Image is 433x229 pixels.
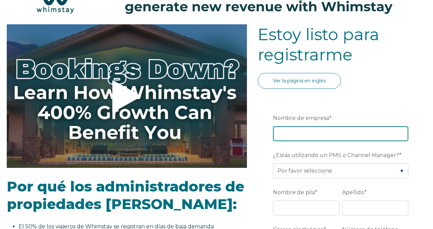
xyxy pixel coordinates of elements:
a: Ver la página en inglés [258,73,341,89]
font: Estoy listo para registrarme [258,25,379,65]
font: ¿Estás utilizando un PMS o Channel Manager? [273,152,399,158]
font: Nombre de pila [273,189,315,196]
font: Apellido [342,189,364,196]
font: Ver la página en inglés [273,78,326,84]
font: Nombre de empresa [273,115,329,121]
font: Por qué los administradores de propiedades [PERSON_NAME]: [7,178,244,213]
